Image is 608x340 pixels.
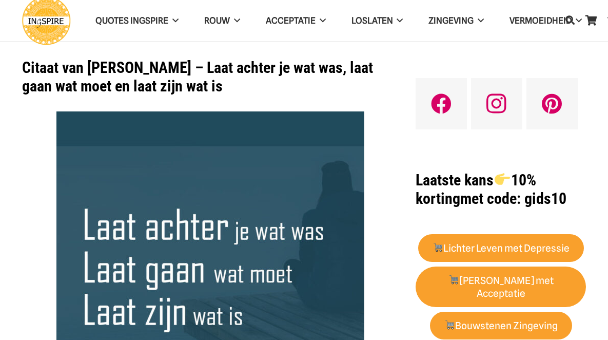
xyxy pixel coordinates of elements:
img: 🛒 [449,275,459,285]
span: Acceptatie [266,15,316,26]
a: QUOTES INGSPIRE [83,8,191,34]
strong: [PERSON_NAME] met Acceptatie [448,275,554,299]
a: Instagram [471,78,522,129]
strong: Lichter Leven met Depressie [432,242,570,254]
img: 👉 [495,172,510,187]
img: 🛒 [445,320,455,330]
a: Facebook [416,78,467,129]
span: Loslaten [351,15,393,26]
span: VERMOEIDHEID [509,15,572,26]
strong: Bouwstenen Zingeving [444,320,558,332]
a: ROUW [191,8,253,34]
a: Zingeving [416,8,497,34]
a: Pinterest [526,78,578,129]
span: Zingeving [428,15,474,26]
a: 🛒[PERSON_NAME] met Acceptatie [416,267,586,308]
a: 🛒Lichter Leven met Depressie [418,234,584,262]
img: 🛒 [433,242,443,252]
strong: Laatste kans 10% korting [416,171,536,207]
span: QUOTES INGSPIRE [95,15,168,26]
span: ROUW [204,15,230,26]
h1: met code: gids10 [416,171,586,208]
a: Loslaten [339,8,416,34]
a: Acceptatie [253,8,339,34]
a: 🛒Bouwstenen Zingeving [430,312,572,340]
a: VERMOEIDHEID [497,8,595,34]
h1: Citaat van [PERSON_NAME] – Laat achter je wat was, laat gaan wat moet en laat zijn wat is [22,59,389,96]
a: Zoeken [560,8,580,33]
